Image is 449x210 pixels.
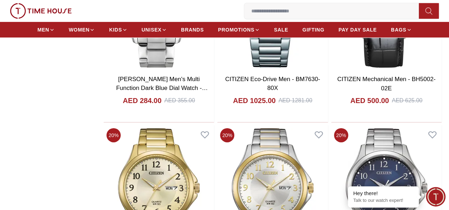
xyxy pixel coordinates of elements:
[334,128,348,142] span: 20 %
[302,23,324,36] a: GIFTING
[37,23,54,36] a: MEN
[106,128,121,142] span: 20 %
[337,76,436,92] a: CITIZEN Mechanical Men - BH5002-02E
[164,96,195,105] div: AED 355.00
[142,26,161,33] span: UNISEX
[109,26,122,33] span: KIDS
[37,26,49,33] span: MEN
[142,23,167,36] a: UNISEX
[218,23,260,36] a: PROMOTIONS
[426,187,445,206] div: Chat Widget
[116,76,208,101] a: [PERSON_NAME] Men's Multi Function Dark Blue Dial Watch - LC07385.390
[10,3,72,19] img: ...
[278,96,312,105] div: AED 1281.00
[274,23,288,36] a: SALE
[391,23,411,36] a: BAGS
[69,23,95,36] a: WOMEN
[233,96,275,106] h4: AED 1025.00
[225,76,320,92] a: CITIZEN Eco-Drive Men - BM7630-80X
[339,23,377,36] a: PAY DAY SALE
[274,26,288,33] span: SALE
[109,23,127,36] a: KIDS
[339,26,377,33] span: PAY DAY SALE
[353,190,414,197] div: Hey there!
[353,198,414,204] p: Talk to our watch expert!
[392,96,422,105] div: AED 625.00
[123,96,161,106] h4: AED 284.00
[350,96,389,106] h4: AED 500.00
[302,26,324,33] span: GIFTING
[181,23,204,36] a: BRANDS
[69,26,90,33] span: WOMEN
[218,26,254,33] span: PROMOTIONS
[391,26,406,33] span: BAGS
[181,26,204,33] span: BRANDS
[220,128,234,142] span: 20 %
